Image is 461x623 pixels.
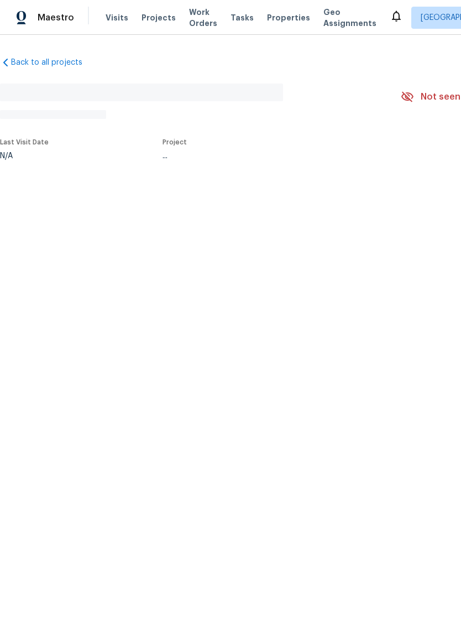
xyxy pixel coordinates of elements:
[267,12,310,23] span: Properties
[189,7,217,29] span: Work Orders
[163,139,187,146] span: Project
[38,12,74,23] span: Maestro
[323,7,376,29] span: Geo Assignments
[163,152,375,160] div: ...
[106,12,128,23] span: Visits
[230,14,254,22] span: Tasks
[142,12,176,23] span: Projects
